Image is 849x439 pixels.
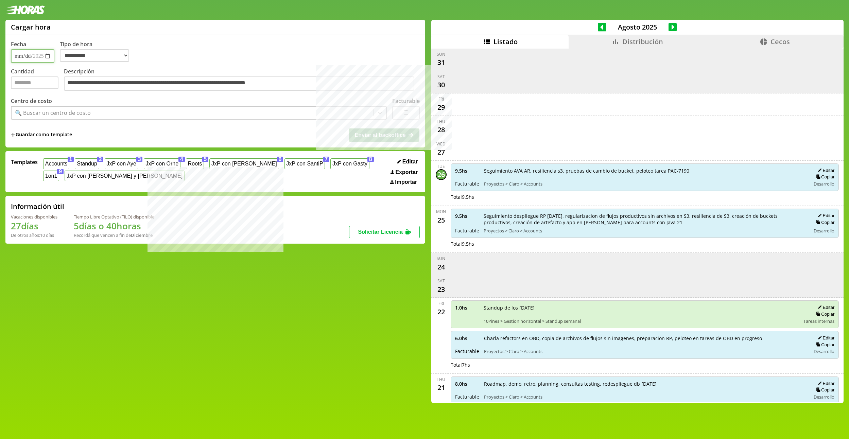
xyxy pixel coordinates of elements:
div: Sun [437,256,445,261]
span: Proyectos > Claro > Accounts [484,394,806,400]
div: 21 [436,382,447,393]
button: JxP con [PERSON_NAME]6 [209,158,279,169]
span: + [11,131,15,139]
span: Proyectos > Claro > Accounts [484,348,806,354]
div: 30 [436,80,447,90]
div: Tiempo Libre Optativo (TiLO) disponible [74,214,154,220]
input: Cantidad [11,76,58,89]
span: 9.5 hs [455,168,479,174]
span: 2 [97,157,104,162]
span: Cecos [770,37,790,46]
h1: Cargar hora [11,22,51,32]
div: Wed [436,141,446,147]
div: 23 [436,284,447,295]
div: 28 [436,124,447,135]
div: 🔍 Buscar un centro de costo [15,109,91,117]
button: Editar [816,213,834,218]
button: Roots5 [186,158,204,169]
div: Sun [437,51,445,57]
h1: 27 días [11,220,57,232]
div: 24 [436,261,447,272]
div: Tue [437,163,445,169]
button: Copiar [814,174,834,180]
span: Editar [402,159,418,165]
div: Fri [438,96,444,102]
label: Facturable [392,97,420,105]
button: 1on19 [43,171,59,181]
span: 1.0 hs [455,304,479,311]
div: Vacaciones disponibles [11,214,57,220]
span: Agosto 2025 [606,22,669,32]
span: Facturable [455,227,479,234]
span: 9.5 hs [455,213,479,219]
label: Centro de costo [11,97,52,105]
div: Sat [437,74,445,80]
div: Mon [436,209,446,214]
div: 29 [436,102,447,113]
button: Solicitar Licencia [349,226,420,238]
span: Desarrollo [814,394,834,400]
div: scrollable content [431,49,844,402]
span: Importar [395,179,417,185]
span: 6.0 hs [455,335,479,341]
button: Editar [816,335,834,341]
div: Total 9.5 hs [451,241,839,247]
span: Desarrollo [814,228,834,234]
button: JxP con [PERSON_NAME] y [PERSON_NAME] [65,171,185,181]
button: Copiar [814,311,834,317]
select: Tipo de hora [60,49,129,62]
button: JxP con Gasty8 [330,158,369,169]
span: Seguimiento AVA AR, resiliencia s3, pruebas de cambio de bucket, peloteo tarea PAC-7190 [484,168,806,174]
div: 27 [436,147,447,158]
label: Descripción [64,68,420,92]
textarea: Descripción [64,76,414,91]
button: Exportar [388,169,420,176]
span: Distribución [622,37,663,46]
div: Total 7 hs [451,362,839,368]
span: +Guardar como template [11,131,72,139]
div: 22 [436,306,447,317]
label: Fecha [11,40,26,48]
button: JxP con Aye3 [105,158,138,169]
div: 25 [436,214,447,225]
span: 4 [178,157,185,162]
span: Tareas internas [803,318,834,324]
button: Standup2 [75,158,99,169]
span: Standup de los [DATE] [484,304,799,311]
span: Roadmap, demo, retro, planning, consultas testing, redespliegue db [DATE] [484,381,806,387]
span: Exportar [395,169,418,175]
span: Desarrollo [814,181,834,187]
h1: 5 días o 40 horas [74,220,154,232]
span: 3 [136,157,143,162]
label: Cantidad [11,68,64,92]
button: Editar [816,304,834,310]
button: Copiar [814,219,834,225]
div: Fri [438,300,444,306]
div: 31 [436,57,447,68]
button: Copiar [814,342,834,348]
span: 5 [202,157,209,162]
span: Proyectos > Claro > Accounts [484,181,806,187]
div: Recordá que vencen a fin de [74,232,154,238]
span: 8.0 hs [455,381,479,387]
button: Copiar [814,387,834,393]
div: Sat [437,278,445,284]
span: Listado [493,37,518,46]
span: Proyectos > Claro > Accounts [484,228,806,234]
button: Accounts1 [43,158,69,169]
div: 26 [436,169,447,180]
span: Templates [11,158,38,166]
div: De otros años: 10 días [11,232,57,238]
span: 7 [323,157,330,162]
button: Editar [816,381,834,386]
span: 6 [277,157,283,162]
button: Editar [395,158,420,165]
h2: Información útil [11,202,64,211]
span: 10Pines > Gestion horizontal > Standup semanal [484,318,799,324]
span: 9 [57,169,64,174]
span: Desarrollo [814,348,834,354]
div: Thu [437,119,445,124]
button: JxP con Orne4 [144,158,180,169]
span: Facturable [455,393,479,400]
span: Seguimiento despliegue RP [DATE], regularizacion de flujos productivos sin archivos en S3, resili... [484,213,806,226]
